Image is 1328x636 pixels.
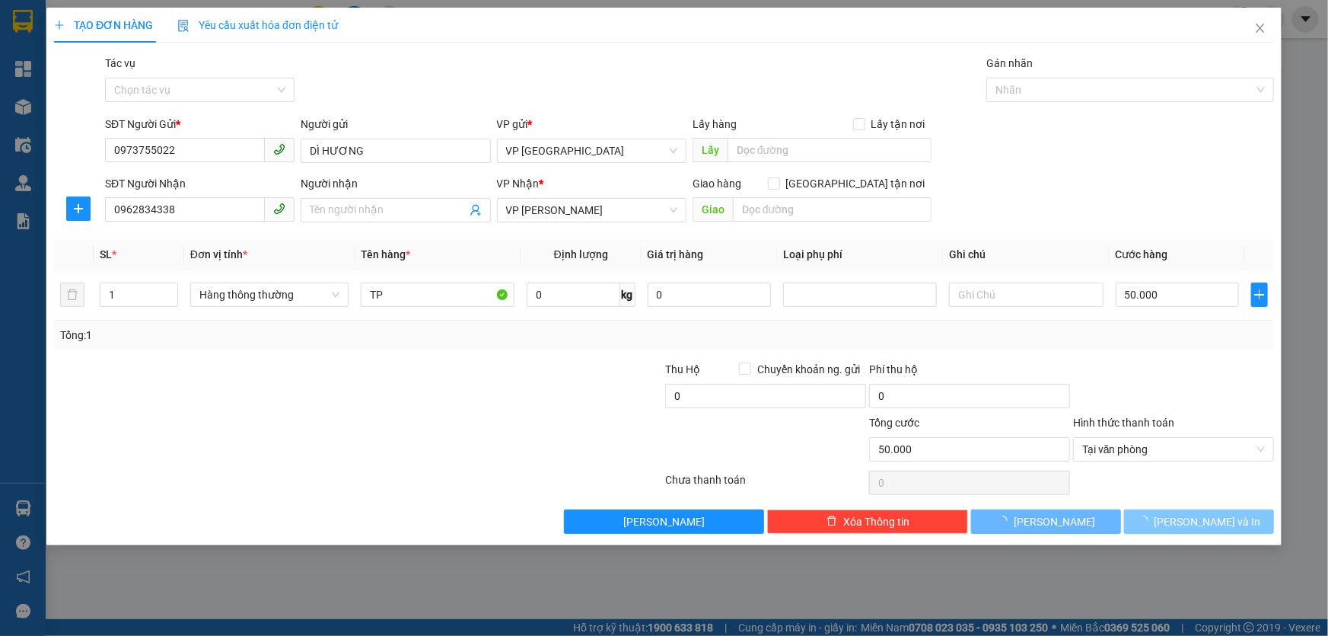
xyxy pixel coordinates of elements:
[623,513,705,530] span: [PERSON_NAME]
[693,118,737,130] span: Lấy hàng
[19,110,227,161] b: GỬI : VP [GEOGRAPHIC_DATA]
[301,175,490,192] div: Người nhận
[470,204,482,216] span: user-add
[142,56,636,75] li: Hotline: 1900252555
[943,240,1109,270] th: Ghi chú
[751,361,866,378] span: Chuyển khoản ng. gửi
[869,361,1070,384] div: Phí thu hộ
[1116,248,1168,260] span: Cước hàng
[767,510,968,534] button: deleteXóa Thông tin
[142,37,636,56] li: Cổ Đạm, xã [GEOGRAPHIC_DATA], [GEOGRAPHIC_DATA]
[648,248,704,260] span: Giá trị hàng
[506,139,677,162] span: VP Xuân Giang
[1124,510,1274,534] button: [PERSON_NAME] và In
[865,116,932,133] span: Lấy tận nơi
[190,248,247,260] span: Đơn vị tính
[497,177,540,190] span: VP Nhận
[1239,8,1282,50] button: Close
[564,510,765,534] button: [PERSON_NAME]
[60,283,84,307] button: delete
[664,471,868,498] div: Chưa thanh toán
[1082,438,1265,461] span: Tại văn phòng
[869,417,919,429] span: Tổng cước
[361,248,410,260] span: Tên hàng
[986,57,1033,69] label: Gán nhãn
[105,175,295,192] div: SĐT Người Nhận
[506,199,677,222] span: VP Hoàng Liệt
[100,248,112,260] span: SL
[648,283,772,307] input: 0
[1138,516,1154,526] span: loading
[273,143,285,155] span: phone
[971,510,1121,534] button: [PERSON_NAME]
[733,197,932,222] input: Dọc đường
[1252,289,1267,301] span: plus
[949,283,1103,307] input: Ghi Chú
[1014,513,1095,530] span: [PERSON_NAME]
[177,20,189,32] img: icon
[273,203,285,215] span: phone
[54,20,65,30] span: plus
[1251,283,1268,307] button: plus
[301,116,490,133] div: Người gửi
[554,248,608,260] span: Định lượng
[826,516,837,528] span: delete
[361,283,514,307] input: VD: Bàn, Ghế
[665,363,700,376] span: Thu Hộ
[997,516,1014,526] span: loading
[1254,22,1266,34] span: close
[777,240,943,270] th: Loại phụ phí
[66,197,91,221] button: plus
[19,19,95,95] img: logo.jpg
[693,197,733,222] span: Giao
[1154,513,1261,530] span: [PERSON_NAME] và In
[693,138,728,162] span: Lấy
[780,175,932,192] span: [GEOGRAPHIC_DATA] tận nơi
[105,116,295,133] div: SĐT Người Gửi
[693,177,741,190] span: Giao hàng
[54,19,153,31] span: TẠO ĐƠN HÀNG
[67,203,90,215] span: plus
[105,57,135,69] label: Tác vụ
[620,283,635,307] span: kg
[728,138,932,162] input: Dọc đường
[60,327,513,344] div: Tổng: 1
[199,283,339,306] span: Hàng thông thường
[1073,417,1174,429] label: Hình thức thanh toán
[177,19,338,31] span: Yêu cầu xuất hóa đơn điện tử
[843,513,909,530] span: Xóa Thông tin
[497,116,686,133] div: VP gửi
